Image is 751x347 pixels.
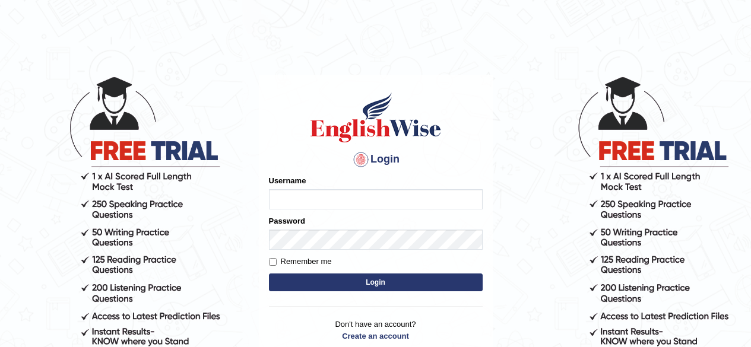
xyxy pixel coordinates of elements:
[269,256,332,268] label: Remember me
[269,258,277,266] input: Remember me
[308,91,443,144] img: Logo of English Wise sign in for intelligent practice with AI
[269,150,483,169] h4: Login
[269,330,483,342] a: Create an account
[269,175,306,186] label: Username
[269,215,305,227] label: Password
[269,273,483,291] button: Login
